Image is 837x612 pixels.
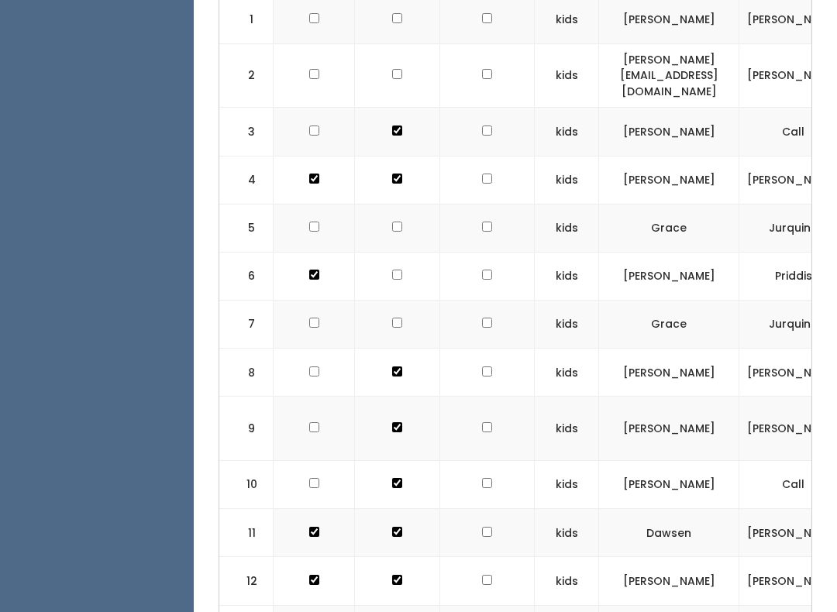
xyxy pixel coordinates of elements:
[219,44,274,108] td: 2
[599,510,739,558] td: Dawsen
[599,558,739,606] td: [PERSON_NAME]
[599,397,739,462] td: [PERSON_NAME]
[535,462,599,510] td: kids
[219,510,274,558] td: 11
[535,44,599,108] td: kids
[219,301,274,349] td: 7
[219,253,274,301] td: 6
[599,349,739,397] td: [PERSON_NAME]
[599,44,739,108] td: [PERSON_NAME][EMAIL_ADDRESS][DOMAIN_NAME]
[535,301,599,349] td: kids
[535,156,599,205] td: kids
[219,205,274,253] td: 5
[219,156,274,205] td: 4
[219,558,274,606] td: 12
[599,301,739,349] td: Grace
[535,397,599,462] td: kids
[535,349,599,397] td: kids
[599,462,739,510] td: [PERSON_NAME]
[219,397,274,462] td: 9
[599,108,739,156] td: [PERSON_NAME]
[535,510,599,558] td: kids
[599,156,739,205] td: [PERSON_NAME]
[219,108,274,156] td: 3
[535,558,599,606] td: kids
[219,349,274,397] td: 8
[535,253,599,301] td: kids
[535,205,599,253] td: kids
[599,253,739,301] td: [PERSON_NAME]
[599,205,739,253] td: Grace
[219,462,274,510] td: 10
[535,108,599,156] td: kids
